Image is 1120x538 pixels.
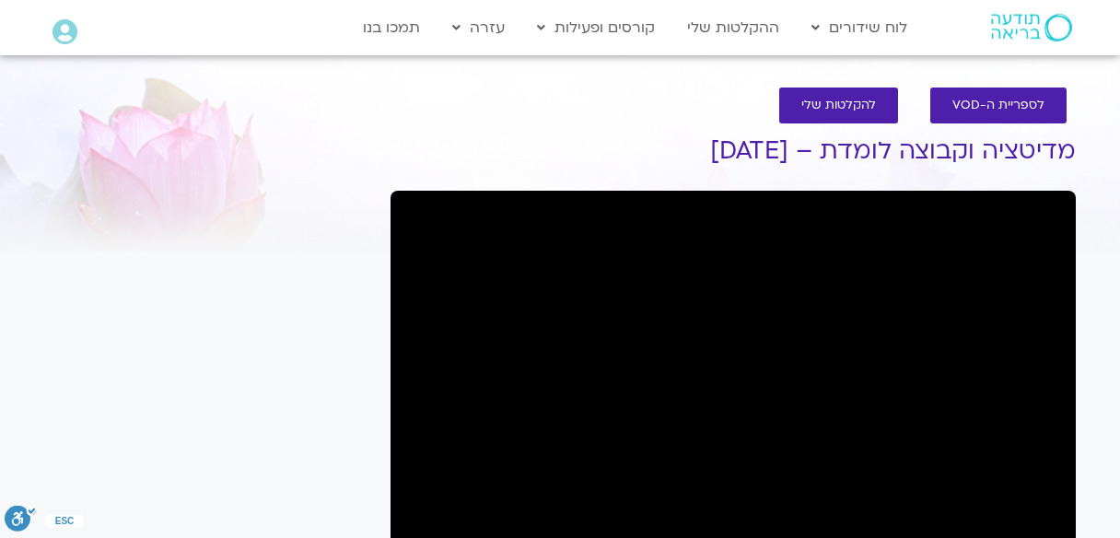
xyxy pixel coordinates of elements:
span: להקלטות שלי [801,99,876,112]
a: קורסים ופעילות [528,10,664,45]
span: לספריית ה-VOD [952,99,1044,112]
a: לספריית ה-VOD [930,88,1067,123]
a: עזרה [443,10,514,45]
h1: מדיטציה וקבוצה לומדת – [DATE] [391,137,1076,165]
img: תודעה בריאה [991,14,1072,41]
a: להקלטות שלי [779,88,898,123]
a: תמכו בנו [354,10,429,45]
a: לוח שידורים [802,10,916,45]
a: ההקלטות שלי [678,10,788,45]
